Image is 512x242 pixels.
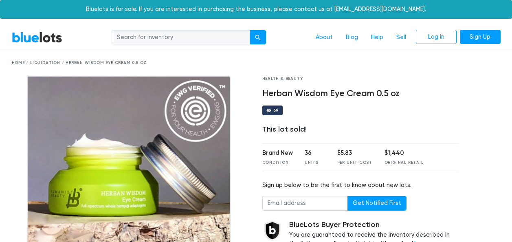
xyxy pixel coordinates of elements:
button: Get Notified First [347,196,407,211]
h4: Herban Wisdom Eye Cream 0.5 oz [262,88,459,99]
div: Original Retail [385,160,424,166]
div: Home / Liquidation / Herban Wisdom Eye Cream 0.5 oz [12,60,501,66]
input: Email address [262,196,348,211]
div: Condition [262,160,293,166]
div: Sign up below to be the first to know about new lots. [262,181,459,190]
h5: BlueLots Buyer Protection [289,220,459,229]
input: Search for inventory [112,30,250,45]
a: About [309,30,339,45]
div: This lot sold! [262,125,459,134]
a: Sign Up [460,30,501,44]
img: buyer_protection_shield-3b65640a83011c7d3ede35a8e5a80bfdfaa6a97447f0071c1475b91a4b0b3d01.png [262,220,283,241]
a: Blog [339,30,365,45]
div: Per Unit Cost [337,160,372,166]
a: BlueLots [12,31,62,43]
div: $1,440 [385,149,424,158]
a: Sell [390,30,413,45]
div: Health & Beauty [262,76,459,82]
div: $5.83 [337,149,372,158]
div: Brand New [262,149,293,158]
div: 36 [305,149,325,158]
a: Log In [416,30,457,44]
a: Help [365,30,390,45]
div: 69 [273,108,279,112]
div: Units [305,160,325,166]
